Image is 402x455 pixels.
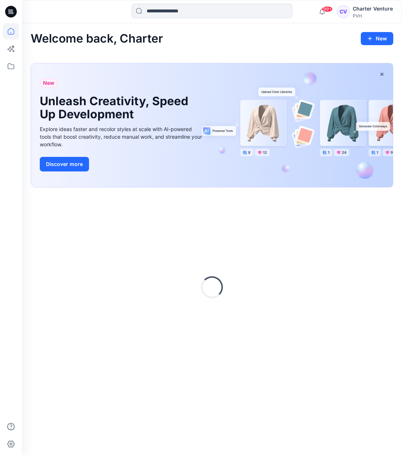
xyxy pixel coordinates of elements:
button: New [361,32,393,45]
span: 99+ [322,6,333,12]
div: CV [337,5,350,18]
div: PVH [353,13,393,19]
span: New [43,79,54,87]
h1: Unleash Creativity, Speed Up Development [40,95,193,121]
button: Discover more [40,157,89,171]
div: Charter Venture [353,4,393,13]
a: Discover more [40,157,204,171]
h2: Welcome back, Charter [31,32,163,45]
div: Explore ideas faster and recolor styles at scale with AI-powered tools that boost creativity, red... [40,125,204,148]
